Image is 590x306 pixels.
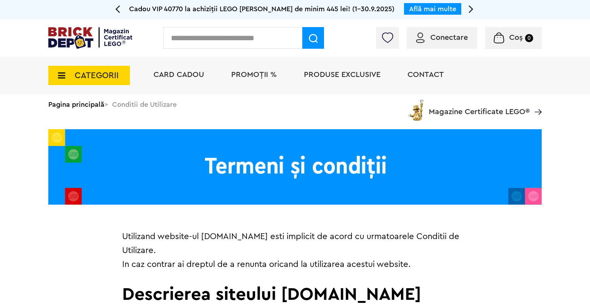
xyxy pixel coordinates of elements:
[122,257,468,271] p: In caz contrar ai dreptul de a renunta oricand la utilizarea acestui website.
[525,34,533,42] small: 0
[509,34,523,41] span: Coș
[530,98,542,106] a: Magazine Certificate LEGO®
[122,285,468,304] h2: Descrierea siteului [DOMAIN_NAME]
[408,71,444,79] a: Contact
[153,71,204,79] a: Card Cadou
[129,5,394,12] span: Cadou VIP 40770 la achiziții LEGO [PERSON_NAME] de minim 445 lei! (1-30.9.2025)
[416,34,468,41] a: Conectare
[429,98,530,116] span: Magazine Certificate LEGO®
[304,71,380,79] a: Produse exclusive
[430,34,468,41] span: Conectare
[75,71,119,80] span: CATEGORII
[231,71,277,79] a: PROMOȚII %
[122,229,468,257] p: Utilizand website-ul [DOMAIN_NAME] esti implicit de acord cu urmatoarele Conditii de Utilizare.
[409,5,456,12] a: Află mai multe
